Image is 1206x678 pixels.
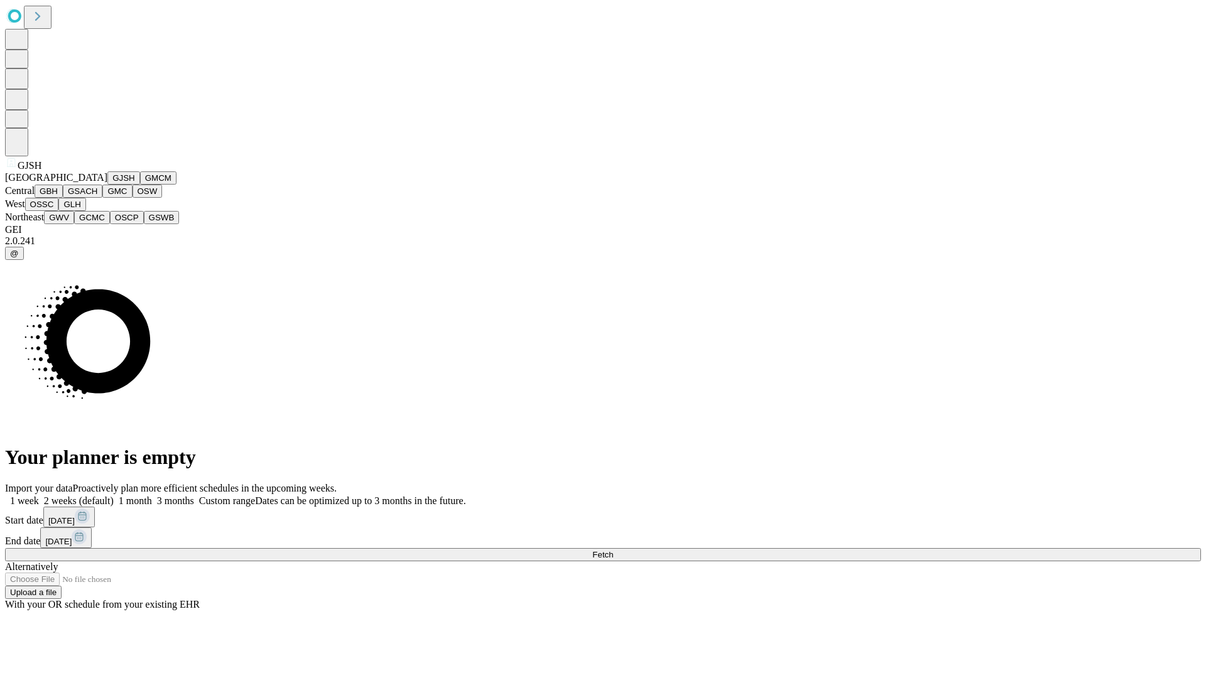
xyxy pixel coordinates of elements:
[102,185,132,198] button: GMC
[157,495,194,506] span: 3 months
[40,527,92,548] button: [DATE]
[5,446,1201,469] h1: Your planner is empty
[5,527,1201,548] div: End date
[5,212,44,222] span: Northeast
[74,211,110,224] button: GCMC
[5,235,1201,247] div: 2.0.241
[25,198,59,211] button: OSSC
[58,198,85,211] button: GLH
[5,247,24,260] button: @
[5,172,107,183] span: [GEOGRAPHIC_DATA]
[199,495,255,506] span: Custom range
[5,198,25,209] span: West
[255,495,465,506] span: Dates can be optimized up to 3 months in the future.
[35,185,63,198] button: GBH
[133,185,163,198] button: OSW
[10,249,19,258] span: @
[73,483,337,493] span: Proactively plan more efficient schedules in the upcoming weeks.
[592,550,613,559] span: Fetch
[144,211,180,224] button: GSWB
[5,548,1201,561] button: Fetch
[45,537,72,546] span: [DATE]
[107,171,140,185] button: GJSH
[44,211,74,224] button: GWV
[5,599,200,610] span: With your OR schedule from your existing EHR
[5,586,62,599] button: Upload a file
[44,495,114,506] span: 2 weeks (default)
[5,224,1201,235] div: GEI
[110,211,144,224] button: OSCP
[10,495,39,506] span: 1 week
[5,561,58,572] span: Alternatively
[5,185,35,196] span: Central
[119,495,152,506] span: 1 month
[5,483,73,493] span: Import your data
[5,507,1201,527] div: Start date
[63,185,102,198] button: GSACH
[18,160,41,171] span: GJSH
[43,507,95,527] button: [DATE]
[140,171,177,185] button: GMCM
[48,516,75,525] span: [DATE]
